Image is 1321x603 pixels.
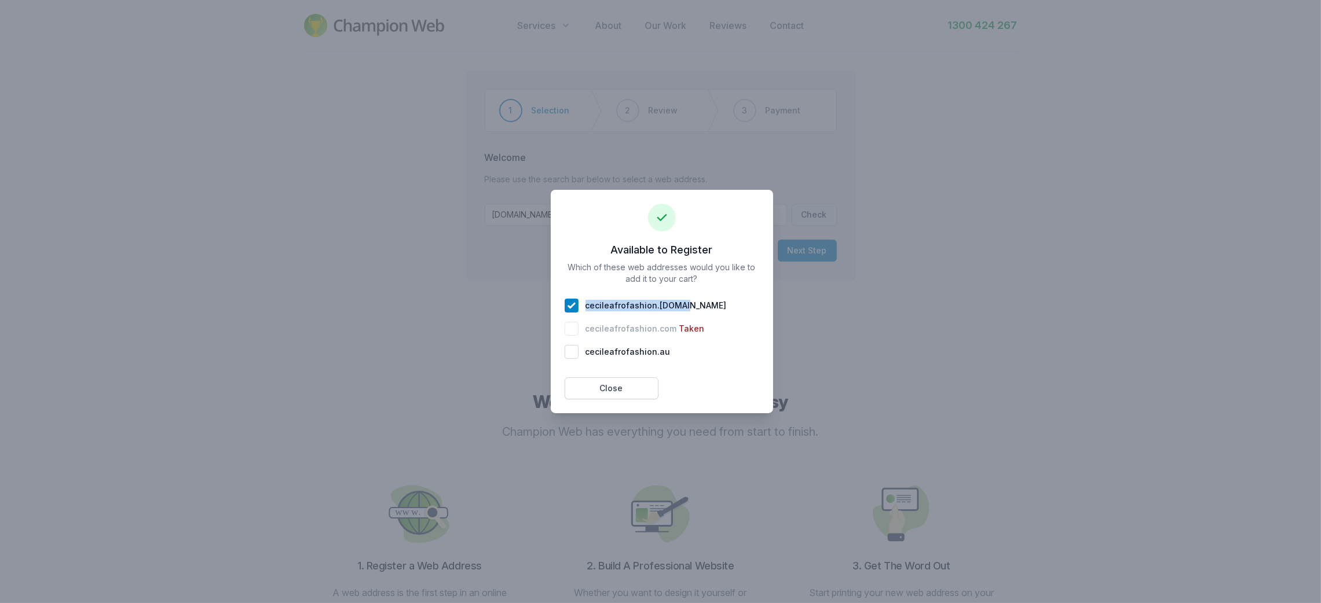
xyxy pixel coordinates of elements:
button: Close [565,377,658,399]
span: cecileafrofashion . com [586,323,677,334]
p: Which of these web addresses would you like to add it to your cart? [565,262,759,363]
span: cecileafrofashion . au [586,346,671,358]
h3: Available to Register [565,243,759,257]
span: Taken [679,323,705,334]
span: cecileafrofashion . [DOMAIN_NAME] [586,300,727,311]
